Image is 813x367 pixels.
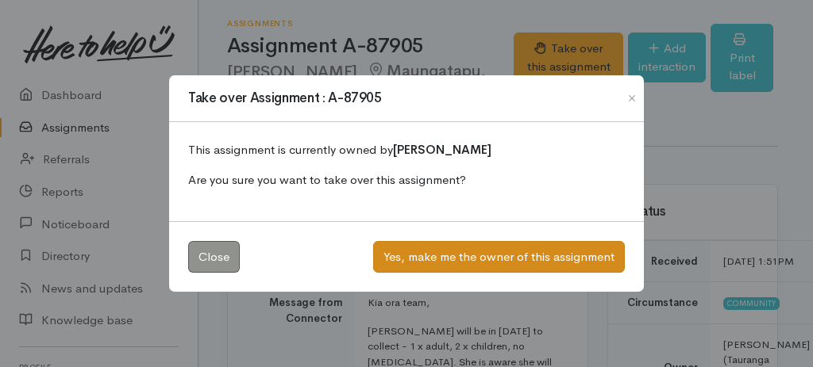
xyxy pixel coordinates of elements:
[188,141,625,159] p: This assignment is currently owned by
[619,89,645,108] button: Close
[188,241,240,273] button: Close
[188,88,382,109] h1: Take over Assignment : A-87905
[393,142,491,157] b: [PERSON_NAME]
[188,171,625,189] p: Are you sure you want to take over this assignment?
[373,241,625,273] button: Yes, make me the owner of this assignment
